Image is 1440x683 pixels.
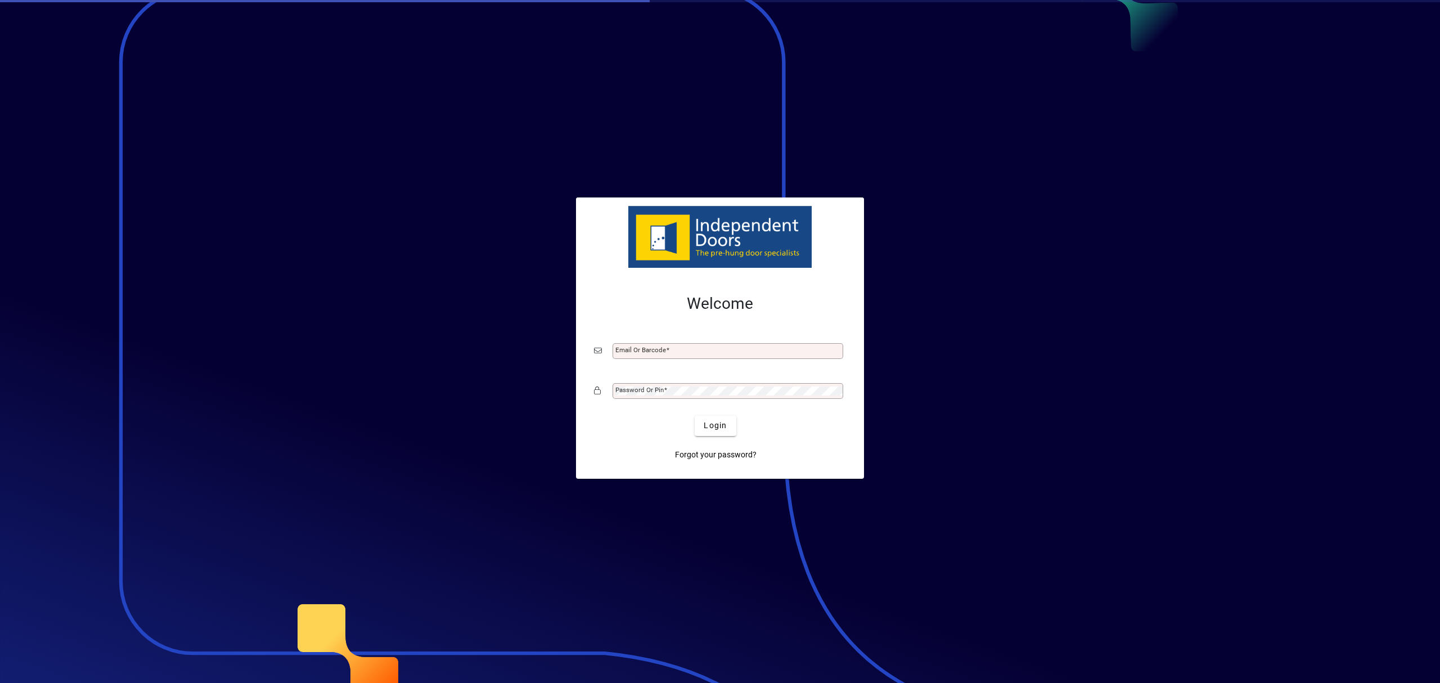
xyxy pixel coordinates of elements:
[704,420,727,432] span: Login
[594,294,846,313] h2: Welcome
[615,386,664,394] mat-label: Password or Pin
[675,449,757,461] span: Forgot your password?
[695,416,736,436] button: Login
[615,346,666,354] mat-label: Email or Barcode
[670,445,761,465] a: Forgot your password?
